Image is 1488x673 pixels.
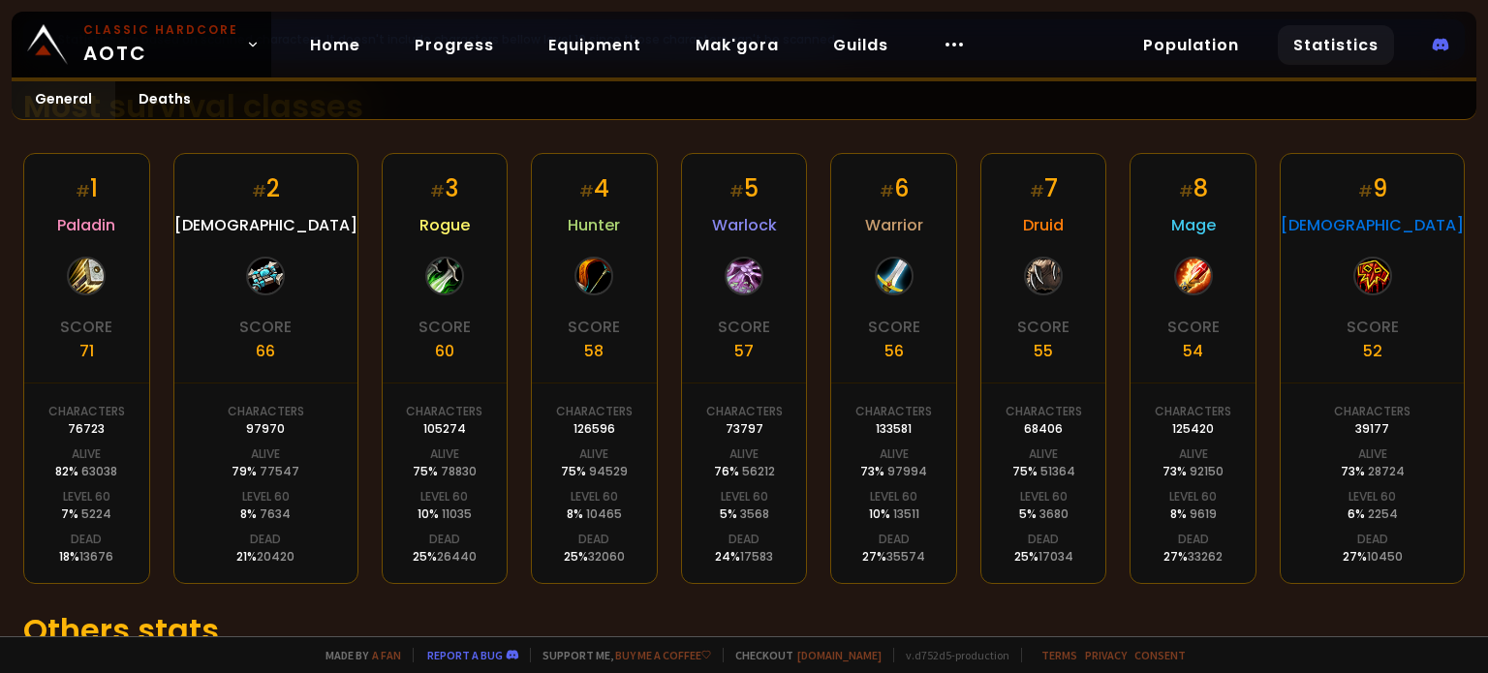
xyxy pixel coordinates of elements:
span: 32060 [588,548,625,565]
div: 133581 [876,420,912,438]
div: 3 [430,171,458,205]
small: # [430,180,445,202]
small: # [579,180,594,202]
div: Dead [71,531,102,548]
div: Alive [1358,445,1387,463]
div: 7 % [61,505,111,523]
span: Hunter [568,213,620,237]
div: 25 % [564,548,625,566]
span: Support me, [530,648,711,662]
a: Consent [1134,648,1186,662]
div: 76 % [714,463,775,480]
div: 8 % [567,505,622,523]
span: 33262 [1188,548,1223,565]
div: 79 % [232,463,299,480]
span: 3680 [1039,505,1069,522]
a: Mak'gora [680,25,794,65]
div: Level 60 [870,488,917,505]
div: 25 % [1014,548,1073,566]
div: 125420 [1172,420,1214,438]
div: 5 % [1019,505,1069,523]
span: AOTC [83,21,238,68]
div: Dead [1178,531,1209,548]
a: a fan [372,648,401,662]
div: Level 60 [721,488,768,505]
a: Home [294,25,376,65]
div: 75 % [413,463,477,480]
div: 71 [79,339,94,363]
div: Level 60 [571,488,618,505]
div: 56 [884,339,904,363]
div: 8 % [240,505,291,523]
small: Classic Hardcore [83,21,238,39]
span: Paladin [57,213,115,237]
div: Level 60 [1348,488,1396,505]
div: 18 % [59,548,113,566]
div: Alive [430,445,459,463]
span: Warrior [865,213,923,237]
a: Progress [399,25,510,65]
div: Dead [578,531,609,548]
a: Equipment [533,25,657,65]
a: Guilds [818,25,904,65]
span: 10450 [1367,548,1403,565]
span: Checkout [723,648,882,662]
h1: Others stats [23,607,1465,654]
span: Made by [314,648,401,662]
div: Characters [48,403,125,420]
div: 7 [1030,171,1058,205]
div: Alive [579,445,608,463]
small: # [252,180,266,202]
div: 27 % [1343,548,1403,566]
div: Score [1347,315,1399,339]
div: 27 % [1163,548,1223,566]
span: 94529 [589,463,628,479]
div: 5 [729,171,759,205]
div: 97970 [246,420,285,438]
span: 20420 [257,548,294,565]
a: Deaths [115,81,214,119]
div: 75 % [1012,463,1075,480]
div: Level 60 [242,488,290,505]
span: 97994 [887,463,927,479]
div: 5 % [720,505,769,523]
span: Warlock [712,213,777,237]
span: 9619 [1190,505,1217,522]
div: Level 60 [1020,488,1068,505]
div: Characters [706,403,783,420]
span: 7634 [260,505,291,522]
div: 105274 [423,420,466,438]
span: v. d752d5 - production [893,648,1009,662]
div: Characters [228,403,304,420]
div: 73 % [1341,463,1405,480]
div: 27 % [862,548,925,566]
div: 6 % [1348,505,1398,523]
a: Report a bug [427,648,503,662]
div: 10 % [869,505,919,523]
div: 10 % [418,505,472,523]
div: 60 [435,339,454,363]
div: 39177 [1355,420,1389,438]
span: 78830 [441,463,477,479]
span: 2254 [1368,505,1398,522]
a: Statistics [1278,25,1394,65]
div: Level 60 [420,488,468,505]
span: 13676 [79,548,113,565]
div: 73 % [860,463,927,480]
div: 68406 [1024,420,1063,438]
div: Characters [1334,403,1410,420]
div: 82 % [55,463,117,480]
div: 126596 [573,420,615,438]
div: Characters [1006,403,1082,420]
div: Characters [556,403,633,420]
div: Dead [728,531,759,548]
div: Alive [729,445,759,463]
div: 21 % [236,548,294,566]
div: Score [60,315,112,339]
span: 51364 [1040,463,1075,479]
span: [DEMOGRAPHIC_DATA] [174,213,357,237]
div: 6 [880,171,909,205]
span: [DEMOGRAPHIC_DATA] [1281,213,1464,237]
div: 66 [256,339,275,363]
span: 56212 [742,463,775,479]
